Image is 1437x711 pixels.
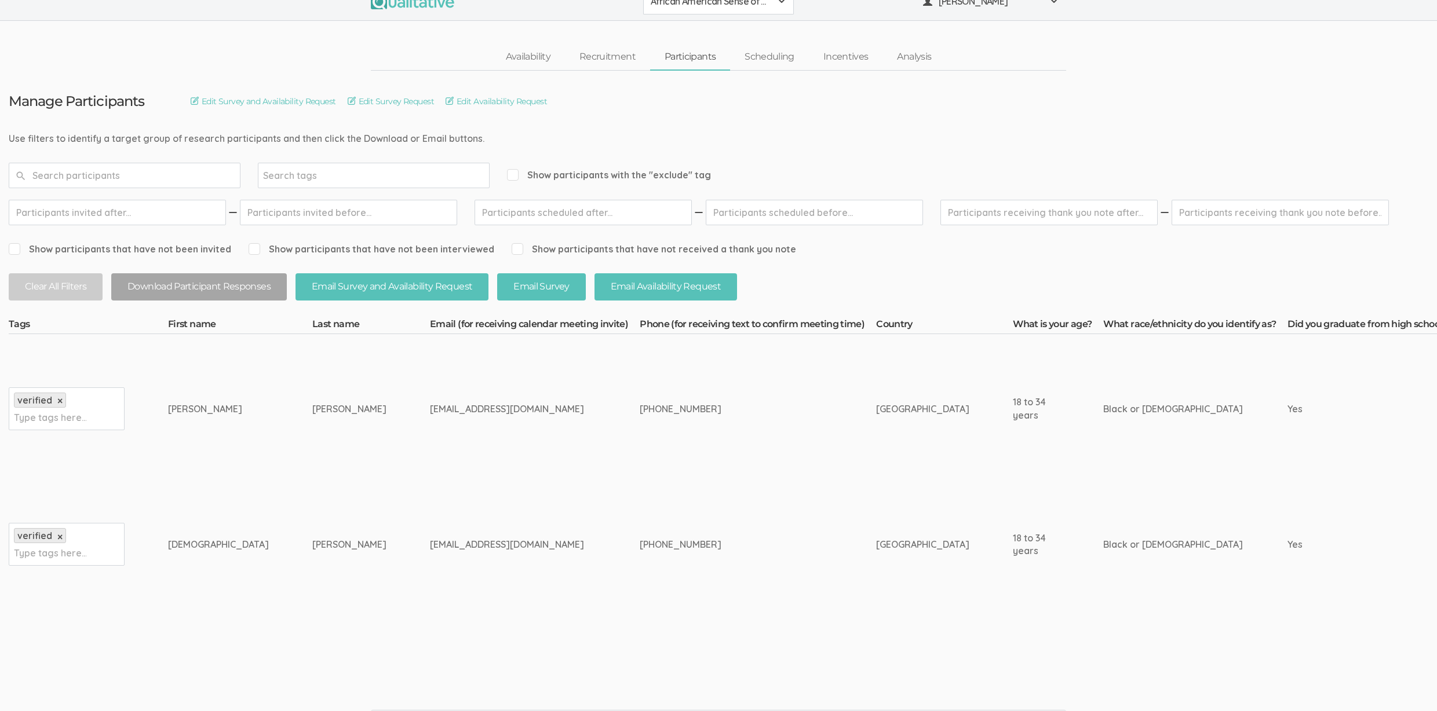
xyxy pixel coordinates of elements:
th: Country [876,318,1013,334]
th: Last name [312,318,430,334]
input: Search participants [9,163,240,188]
span: Show participants that have not received a thank you note [512,243,796,256]
div: [GEOGRAPHIC_DATA] [876,402,969,416]
input: Participants scheduled after... [475,200,692,225]
div: [PHONE_NUMBER] [640,402,833,416]
a: Edit Availability Request [446,95,547,108]
input: Search tags [263,168,335,183]
a: Analysis [882,45,946,69]
th: What is your age? [1013,318,1103,334]
a: Edit Survey Request [348,95,434,108]
span: Show participants that have not been interviewed [249,243,494,256]
div: 18 to 34 years [1013,395,1060,422]
th: What race/ethnicity do you identify as? [1103,318,1288,334]
span: Show participants with the "exclude" tag [507,168,711,182]
a: Participants [650,45,730,69]
input: Participants scheduled before... [706,200,923,225]
span: Show participants that have not been invited [9,243,231,256]
a: Edit Survey and Availability Request [191,95,336,108]
img: dash.svg [227,200,239,225]
input: Participants receiving thank you note before... [1172,200,1389,225]
div: Black or [DEMOGRAPHIC_DATA] [1103,538,1244,551]
div: [PERSON_NAME] [168,402,269,416]
div: Black or [DEMOGRAPHIC_DATA] [1103,402,1244,416]
a: × [57,396,63,406]
a: Availability [491,45,565,69]
iframe: Chat Widget [1379,655,1437,711]
span: verified [17,394,52,406]
div: [EMAIL_ADDRESS][DOMAIN_NAME] [430,538,596,551]
a: Recruitment [565,45,650,69]
img: dash.svg [693,200,705,225]
input: Type tags here... [14,545,86,560]
button: Email Survey and Availability Request [296,273,488,300]
th: Tags [9,318,168,334]
button: Email Availability Request [595,273,737,300]
div: [DEMOGRAPHIC_DATA] [168,538,269,551]
img: dash.svg [1159,200,1170,225]
div: [EMAIL_ADDRESS][DOMAIN_NAME] [430,402,596,416]
th: First name [168,318,312,334]
th: Phone (for receiving text to confirm meeting time) [640,318,876,334]
div: [GEOGRAPHIC_DATA] [876,538,969,551]
a: × [57,532,63,542]
div: [PERSON_NAME] [312,538,386,551]
button: Clear All Filters [9,273,103,300]
div: Yes [1288,402,1415,416]
div: Yes [1288,538,1415,551]
th: Email (for receiving calendar meeting invite) [430,318,640,334]
input: Participants invited before... [240,200,457,225]
h3: Manage Participants [9,94,144,109]
div: 18 to 34 years [1013,532,1060,558]
div: [PHONE_NUMBER] [640,538,833,551]
input: Type tags here... [14,410,86,425]
input: Participants receiving thank you note after... [940,200,1158,225]
div: [PERSON_NAME] [312,402,386,416]
button: Download Participant Responses [111,273,287,300]
a: Scheduling [730,45,809,69]
a: Incentives [809,45,883,69]
span: verified [17,530,52,541]
button: Email Survey [497,273,585,300]
input: Participants invited after... [9,200,226,225]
